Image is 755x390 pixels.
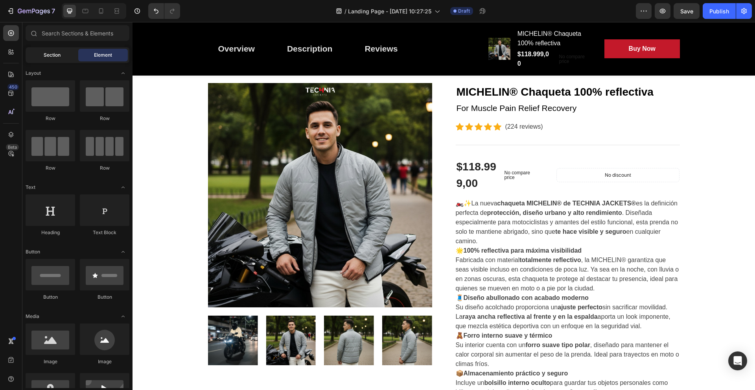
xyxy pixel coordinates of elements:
input: Search Sections & Elements [26,25,129,41]
span: Media [26,313,39,320]
p: 🌟 Fabricada con material , la MICHELIN® garantiza que seas visible incluso en condiciones de poca... [323,225,547,270]
div: Button [26,294,75,301]
span: Landing Page - [DATE] 10:27:25 [348,7,431,15]
div: Image [26,358,75,365]
p: 7 [52,6,55,16]
span: / [344,7,346,15]
div: Row [80,165,129,172]
button: 7 [3,3,59,19]
button: Buy Now [472,17,547,36]
p: No compare price [426,32,456,42]
button: Save [674,3,700,19]
strong: Almacenamiento práctico y seguro [331,348,436,355]
strong: Forro interno suave y térmico [331,310,420,317]
p: No discount [472,150,499,157]
div: $118.999,00 [384,27,420,47]
span: Layout [26,70,41,77]
div: Undo/Redo [148,3,180,19]
div: 450 [7,84,19,90]
div: Buy Now [496,22,523,31]
div: Image [80,358,129,365]
p: (224 reviews) [373,100,411,109]
p: 🧵 Su diseño acolchado proporciona un sin sacrificar movilidad. La aporta un look imponente, que m... [323,272,538,307]
span: Element [94,52,112,59]
div: Row [80,115,129,122]
div: Row [26,165,75,172]
p: For Muscle Pain Relief Recovery [324,80,547,92]
strong: totalmente reflectivo [387,235,448,241]
div: Text Block [80,229,129,236]
button: Publish [703,3,736,19]
span: Toggle open [117,310,129,323]
div: Row [26,115,75,122]
span: Toggle open [117,181,129,194]
span: Section [44,52,61,59]
p: 🏍️✨La nueva es la definición perfecta de . Diseñada especialmente para motociclistas y amantes de... [323,178,546,222]
strong: te hace visible y seguro [423,206,494,213]
strong: Diseño abullonado con acabado moderno [331,272,456,279]
span: Toggle open [117,67,129,79]
div: $118.999,00 [323,136,366,170]
div: Open Intercom Messenger [728,351,747,370]
p: 📦 Incluye un para guardar tus objetos personales como billetera, celular o llaves. Además, posee ... [323,348,536,383]
span: Toggle open [117,246,129,258]
span: Draft [458,7,470,15]
div: Publish [709,7,729,15]
span: Save [680,8,693,15]
strong: chaqueta MICHELIN® de TECHNIA JACKETS® [365,178,503,185]
h2: MICHELIN® Chaqueta 100% reflectiva [323,61,547,79]
strong: ajuste perfecto [425,282,470,288]
iframe: Design area [133,22,755,390]
strong: bolsillo interno oculto [352,357,417,364]
strong: 100% reflectiva para máxima visibilidad [331,225,449,232]
strong: forro suave tipo polar [393,320,457,326]
strong: raya ancha reflectiva al frente y en la espalda [330,291,465,298]
span: Button [26,248,40,255]
strong: protección, diseño urbano y alto rendimiento [355,187,490,194]
div: Heading [26,229,75,236]
span: Text [26,184,35,191]
div: Beta [6,144,19,150]
div: Button [80,294,129,301]
p: 🧸 Su interior cuenta con un , diseñado para mantener el calor corporal sin aumentar el peso de la... [323,310,547,345]
p: No compare price [372,148,408,158]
